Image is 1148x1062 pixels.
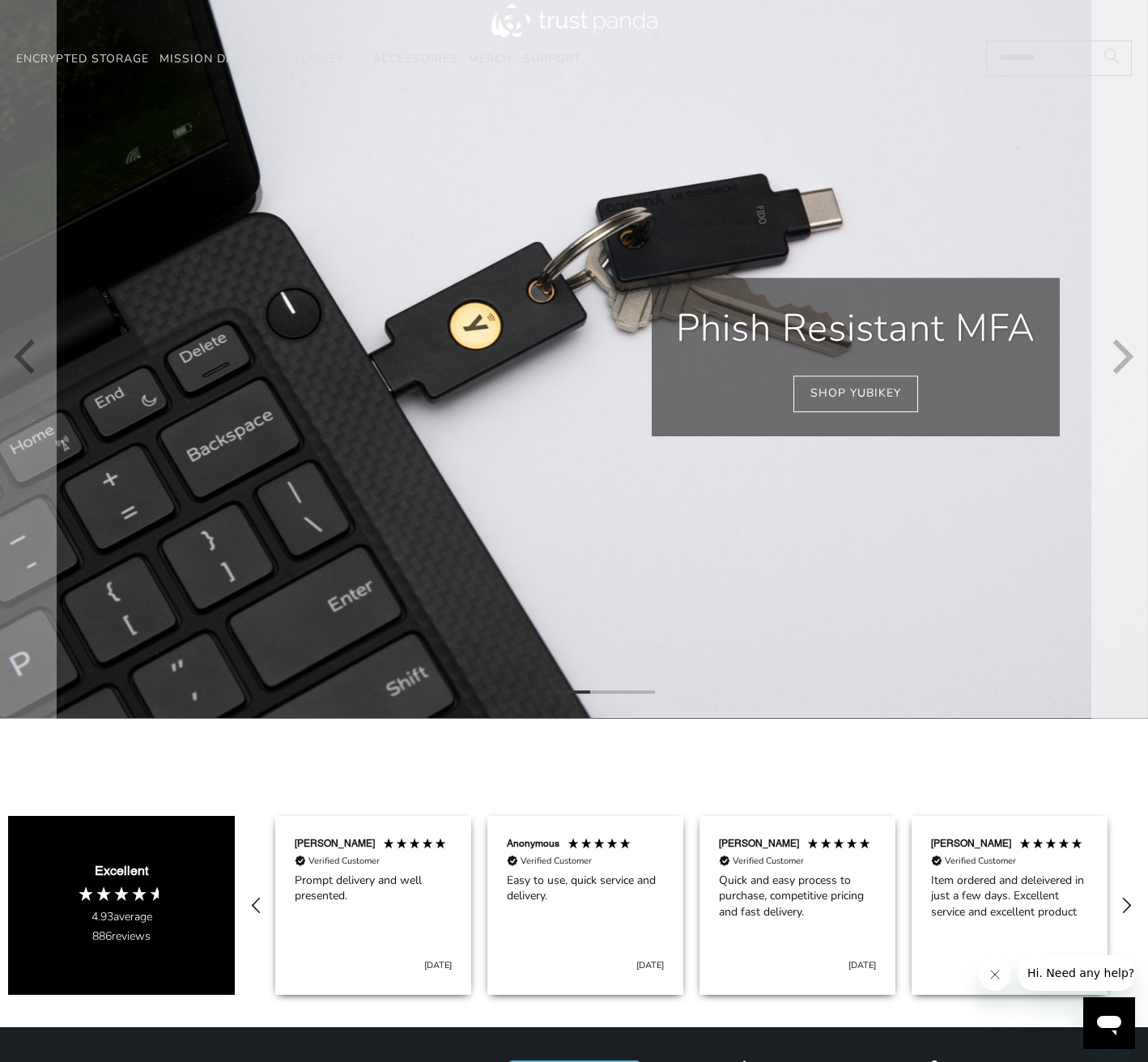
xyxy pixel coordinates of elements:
div: 5 Stars [806,837,875,854]
div: [PERSON_NAME] [295,837,375,851]
a: Mission Darkness [159,40,283,79]
iframe: Reviews Widget [8,751,1140,794]
div: Verified Customer [945,855,1016,867]
div: average [91,909,152,925]
li: Page dot 2 [525,690,558,694]
div: Prompt delivery and well presented. [295,873,452,904]
li: Page dot 4 [590,690,623,694]
div: [PERSON_NAME] [719,837,799,851]
div: 5 Stars [382,837,451,854]
summary: YubiKey [294,40,362,79]
iframe: Close message [979,958,1011,991]
div: Verified Customer [308,855,380,867]
div: Verified Customer [521,855,592,867]
div: REVIEWS.io Carousel Scroll Right [1107,886,1146,925]
div: Anonymous Verified CustomerEasy to use, quick service and delivery.[DATE] [479,816,691,995]
iframe: Message from company [1018,955,1135,991]
div: [PERSON_NAME] Verified CustomerQuick and easy process to purchase, competitive pricing and fast d... [691,816,904,995]
input: Search... [986,40,1132,76]
img: Trust Panda Australia [491,4,657,37]
span: 4.93 [91,909,113,924]
div: reviews [92,928,151,945]
div: REVIEWS.io Carousel Scroll Left [237,886,276,925]
div: [DATE] [636,959,664,971]
p: Phish Resistant MFA [676,302,1035,355]
div: [PERSON_NAME] [931,837,1011,851]
div: Easy to use, quick service and delivery. [507,873,664,904]
span: Support [523,51,581,66]
span: 886 [92,928,112,944]
div: [DATE] [424,959,452,971]
div: 5 Stars [567,837,636,854]
a: Shop YubiKey [793,376,918,412]
span: Merch [469,51,512,66]
div: Excellent [95,862,148,880]
div: Quick and easy process to purchase, competitive pricing and fast delivery. [719,873,876,920]
li: Page dot 5 [623,690,655,694]
div: [PERSON_NAME] Verified CustomerItem ordered and deleivered in just a few days. Excellent service ... [904,816,1116,995]
div: [DATE] [848,959,876,971]
div: Item ordered and deleivered in just a few days. Excellent service and excellent product [931,873,1088,920]
button: Search [1091,40,1132,76]
div: 5 Stars [1018,837,1087,854]
a: Encrypted Storage [16,40,149,79]
span: YubiKey [294,51,345,66]
a: Support [523,40,581,79]
div: Anonymous [507,837,559,851]
iframe: Button to launch messaging window [1083,997,1135,1049]
a: Accessories [372,40,458,79]
span: Mission Darkness [159,51,283,66]
div: [PERSON_NAME] Verified CustomerPrompt delivery and well presented.[DATE] [267,816,479,995]
li: Page dot 1 [493,690,525,694]
nav: Translation missing: en.navigation.header.main_nav [16,40,581,79]
span: Accessories [372,51,458,66]
div: Verified Customer [733,855,804,867]
li: Page dot 3 [558,690,590,694]
a: Merch [469,40,512,79]
div: 4.93 Stars [77,885,166,903]
span: Encrypted Storage [16,51,149,66]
